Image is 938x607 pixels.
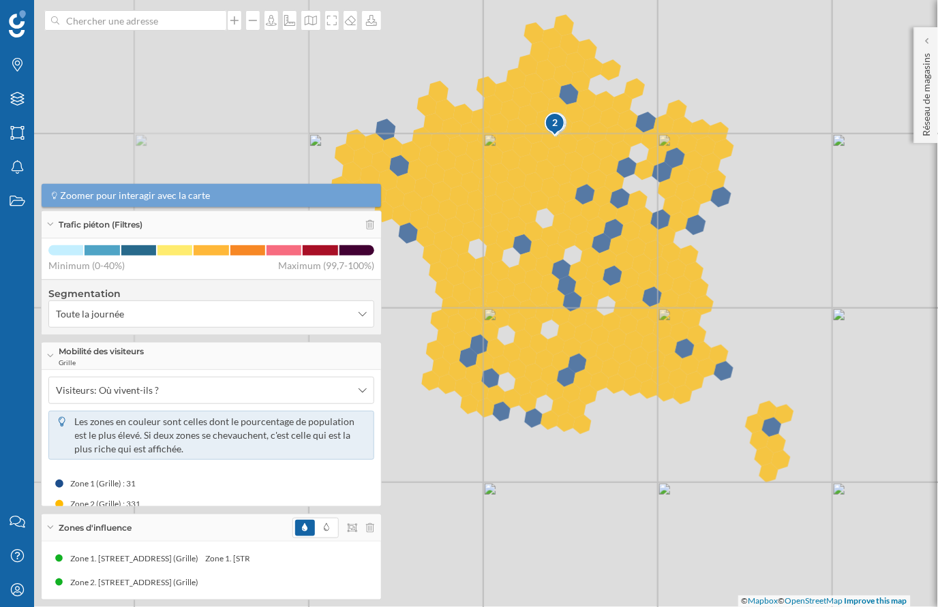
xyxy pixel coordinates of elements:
[48,287,374,300] h4: Segmentation
[70,497,140,511] span: Zone 2 (Grille) : 331
[70,576,205,589] div: Zone 2. [STREET_ADDRESS] (Grille)
[785,595,843,606] a: OpenStreetMap
[56,384,159,397] span: Visiteurs: Où vivent-ils ?
[9,10,26,37] img: Logo Geoblink
[59,522,132,534] span: Zones d'influence
[59,345,144,358] span: Mobilité des visiteurs
[48,259,125,273] span: Minimum (0-40%)
[61,189,211,202] span: Zoomer pour interagir avec la carte
[205,552,340,565] div: Zone 1. [STREET_ADDRESS] (Grille)
[56,307,124,321] span: Toute la journée
[278,259,374,273] span: Maximum (99,7-100%)
[59,219,142,231] span: Trafic piéton (Filtres)
[545,112,569,138] img: pois-map-marker.svg
[845,595,907,606] a: Improve this map
[70,552,205,565] div: Zone 1. [STREET_ADDRESS] (Grille)
[544,112,567,138] img: pois-map-marker.svg
[544,112,564,136] div: 2
[75,415,367,456] div: Les zones en couleur sont celles dont le pourcentage de population est le plus élevé. Si deux zon...
[738,595,911,607] div: © ©
[29,10,78,22] span: Support
[545,116,568,129] div: 1
[59,358,144,367] span: Grille
[748,595,778,606] a: Mapbox
[70,477,136,491] span: Zone 1 (Grille) : 31
[544,116,566,129] div: 2
[920,48,934,136] p: Réseau de magasins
